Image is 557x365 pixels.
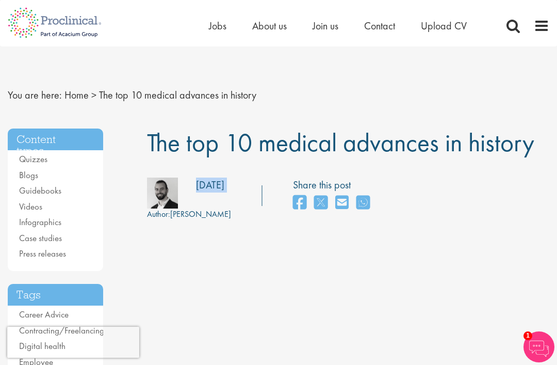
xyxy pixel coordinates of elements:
div: [PERSON_NAME] [147,209,231,220]
a: Quizzes [19,153,47,165]
span: > [91,88,96,102]
h3: Tags [8,284,103,306]
iframe: reCAPTCHA [7,327,139,358]
a: Videos [19,201,42,212]
a: Career Advice [19,309,69,320]
span: You are here: [8,88,62,102]
a: share on whats app [356,192,370,214]
a: Contracting/Freelancing [19,325,104,336]
a: breadcrumb link [64,88,89,102]
a: Upload CV [421,19,467,33]
label: Share this post [293,178,375,193]
a: Jobs [209,19,226,33]
a: share on facebook [293,192,306,214]
a: share on email [335,192,349,214]
a: Guidebooks [19,185,61,196]
div: [DATE] [196,178,224,193]
a: Infographics [19,216,61,228]
a: About us [252,19,287,33]
a: Press releases [19,248,66,259]
a: Join us [313,19,338,33]
a: Contact [364,19,395,33]
img: 76d2c18e-6ce3-4617-eefd-08d5a473185b [147,178,178,209]
a: Blogs [19,169,38,181]
span: The top 10 medical advances in history [147,126,534,159]
h3: Content types [8,129,103,151]
a: share on twitter [314,192,327,214]
a: Case studies [19,232,62,244]
span: The top 10 medical advances in history [99,88,256,102]
span: 1 [523,331,532,340]
span: Author: [147,209,170,219]
img: Chatbot [523,331,554,362]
